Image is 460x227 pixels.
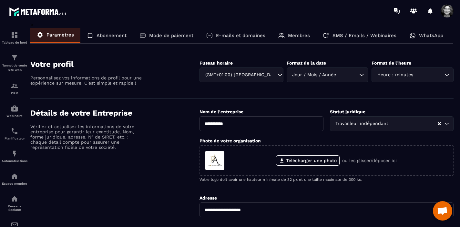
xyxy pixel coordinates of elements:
[334,120,390,127] span: Travailleur indépendant
[11,195,18,203] img: social-network
[9,6,67,17] img: logo
[199,67,283,82] div: Search for option
[287,67,369,82] div: Search for option
[11,82,18,90] img: formation
[11,127,18,135] img: scheduler
[30,60,199,69] h4: Votre profil
[2,182,27,185] p: Espace membre
[372,67,454,82] div: Search for option
[288,33,310,38] p: Membres
[2,145,27,168] a: automationsautomationsAutomatisations
[11,150,18,158] img: automations
[46,32,74,38] p: Paramètres
[2,137,27,140] p: Planificateur
[199,60,233,66] label: Fuseau horaire
[332,33,396,38] p: SMS / Emails / Webinaires
[2,41,27,44] p: Tableau de bord
[330,109,365,114] label: Statut juridique
[271,71,276,78] input: Search for option
[216,33,265,38] p: E-mails et domaines
[97,33,127,38] p: Abonnement
[2,49,27,77] a: formationformationTunnel de vente Site web
[2,114,27,118] p: Webinaire
[2,159,27,163] p: Automatisations
[2,122,27,145] a: schedulerschedulerPlanificateur
[390,120,437,127] input: Search for option
[30,124,143,150] p: Vérifiez et actualisez les informations de votre entreprise pour garantir leur exactitude. Nom, f...
[2,91,27,95] p: CRM
[414,71,443,78] input: Search for option
[433,201,452,221] a: Ouvrir le chat
[338,71,358,78] input: Search for option
[2,190,27,216] a: social-networksocial-networkRéseaux Sociaux
[199,195,217,201] label: Adresse
[438,121,441,126] button: Clear Selected
[199,138,261,143] label: Photo de votre organisation
[287,60,326,66] label: Format de la date
[419,33,443,38] p: WhatsApp
[2,26,27,49] a: formationformationTableau de bord
[11,31,18,39] img: formation
[2,168,27,190] a: automationsautomationsEspace membre
[30,75,143,86] p: Personnalisez vos informations de profil pour une expérience sur mesure. C'est simple et rapide !
[2,77,27,100] a: formationformationCRM
[149,33,193,38] p: Mode de paiement
[2,63,27,72] p: Tunnel de vente Site web
[2,100,27,122] a: automationsautomationsWebinaire
[30,108,199,118] h4: Détails de votre Entreprise
[376,71,414,78] span: Heure : minutes
[330,116,454,131] div: Search for option
[291,71,338,78] span: Jour / Mois / Année
[199,109,243,114] label: Nom de l'entreprise
[199,177,454,182] p: Votre logo doit avoir une hauteur minimale de 32 px et une taille maximale de 300 ko.
[11,54,18,62] img: formation
[204,71,271,78] span: (GMT+01:00) [GEOGRAPHIC_DATA]
[342,158,397,163] p: ou les glisser/déposer ici
[276,155,340,166] label: Télécharger une photo
[2,204,27,212] p: Réseaux Sociaux
[372,60,411,66] label: Format de l’heure
[11,105,18,112] img: automations
[11,172,18,180] img: automations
